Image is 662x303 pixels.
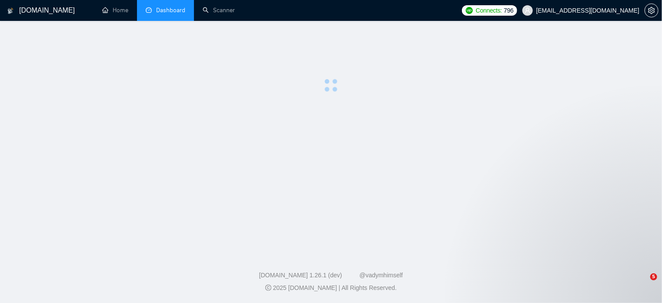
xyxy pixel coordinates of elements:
button: setting [645,3,659,17]
span: Connects: [476,6,502,15]
span: copyright [265,285,271,291]
a: @vadymhimself [359,272,403,279]
span: setting [645,7,658,14]
div: 2025 [DOMAIN_NAME] | All Rights Reserved. [7,283,655,293]
span: Dashboard [156,7,185,14]
iframe: Intercom notifications повідомлення [488,214,662,279]
span: user [525,7,531,13]
a: searchScanner [203,7,235,14]
a: setting [645,7,659,14]
img: logo [7,4,13,18]
span: 5 [650,273,657,280]
span: 796 [504,6,513,15]
iframe: Intercom live chat [632,273,653,294]
span: dashboard [146,7,152,13]
a: homeHome [102,7,128,14]
img: upwork-logo.png [466,7,473,14]
a: [DOMAIN_NAME] 1.26.1 (dev) [259,272,342,279]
